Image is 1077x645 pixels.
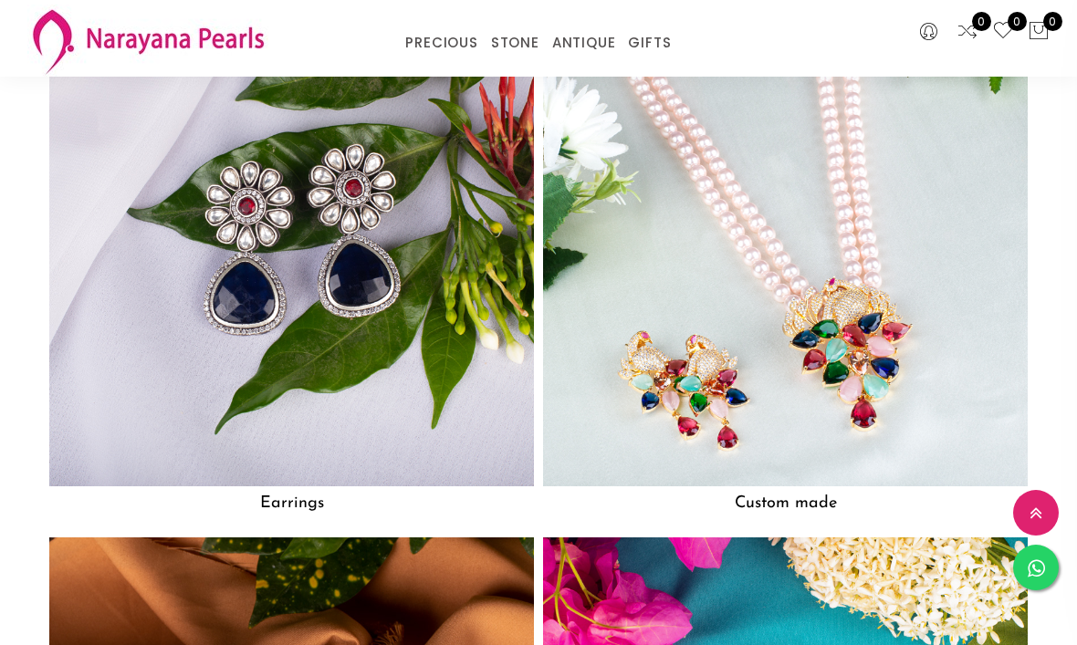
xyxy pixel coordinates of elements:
span: 0 [1008,12,1027,31]
span: 0 [972,12,991,31]
a: 0 [992,20,1014,44]
span: 0 [1043,12,1062,31]
button: 0 [1028,20,1050,44]
h5: Custom made [543,486,1028,521]
a: GIFTS [628,29,671,57]
img: Custom made [543,2,1028,486]
a: 0 [957,20,978,44]
img: Earrings [49,2,534,486]
h5: Earrings [49,486,534,521]
a: ANTIQUE [552,29,616,57]
a: STONE [491,29,539,57]
a: PRECIOUS [405,29,477,57]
